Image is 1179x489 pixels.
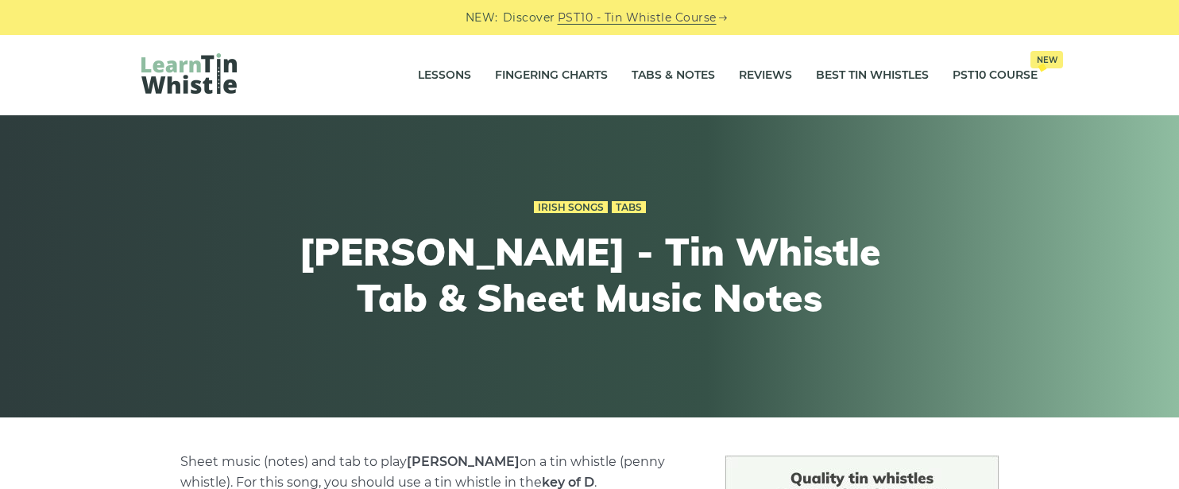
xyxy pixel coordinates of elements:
[407,454,520,469] strong: [PERSON_NAME]
[297,229,882,320] h1: [PERSON_NAME] - Tin Whistle Tab & Sheet Music Notes
[141,53,237,94] img: LearnTinWhistle.com
[739,56,792,95] a: Reviews
[816,56,929,95] a: Best Tin Whistles
[953,56,1038,95] a: PST10 CourseNew
[534,201,608,214] a: Irish Songs
[612,201,646,214] a: Tabs
[632,56,715,95] a: Tabs & Notes
[418,56,471,95] a: Lessons
[1030,51,1063,68] span: New
[495,56,608,95] a: Fingering Charts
